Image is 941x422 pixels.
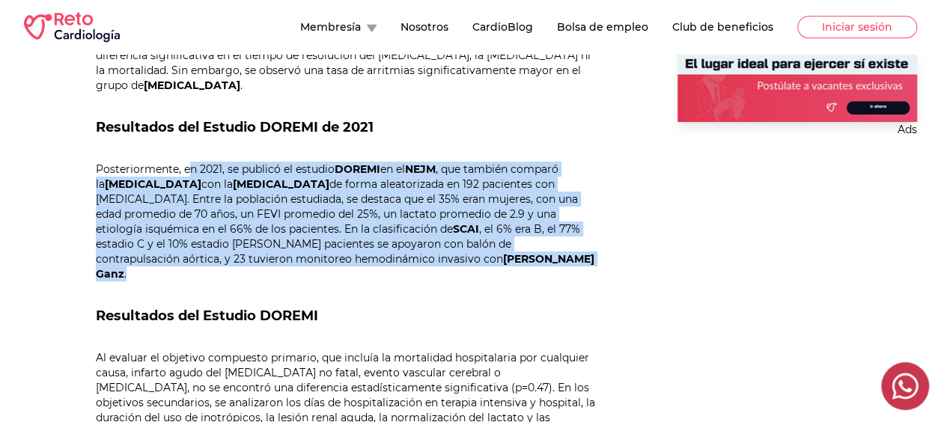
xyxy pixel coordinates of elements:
[96,117,595,138] h2: Resultados del Estudio DOREMI de 2021
[96,162,595,281] p: Posteriormente, en 2021, se publicó el estudio en el , que también comparó la con la de forma ale...
[672,19,773,34] button: Club de beneficios
[335,162,380,176] strong: DOREMI
[96,18,595,93] p: En el año 2019, se publicó el primer estudio en pacientes con [MEDICAL_DATA] que comparó la con l...
[797,16,917,38] button: Iniciar sesión
[557,19,648,34] button: Bolsa de empleo
[233,177,329,191] strong: [MEDICAL_DATA]
[472,19,533,34] button: CardioBlog
[96,305,595,326] h3: Resultados del Estudio DOREMI
[300,19,377,34] button: Membresía
[96,252,594,281] strong: [PERSON_NAME] Ganz
[677,122,917,137] p: Ads
[453,222,479,236] strong: SCAI
[677,47,917,122] img: Ad - web | blog-post | side | reto cardiologia bolsa de empleo | 2025-08-28 | 1
[24,12,120,42] img: RETO Cardio Logo
[405,162,436,176] strong: NEJM
[401,19,448,34] button: Nosotros
[105,177,201,191] strong: [MEDICAL_DATA]
[144,79,240,92] strong: [MEDICAL_DATA]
